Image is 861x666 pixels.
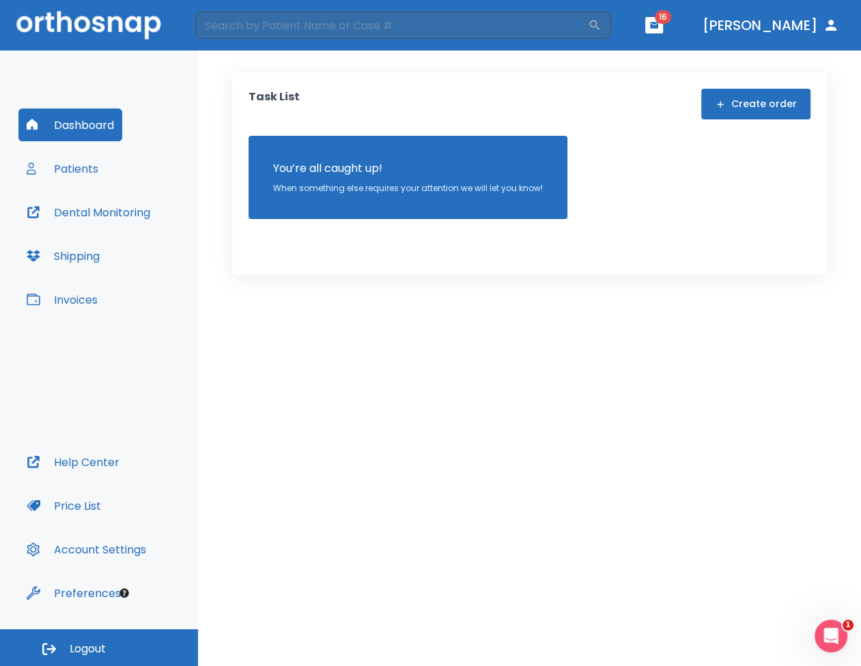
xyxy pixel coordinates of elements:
[18,533,154,566] button: Account Settings
[16,11,161,39] img: Orthosnap
[18,577,129,609] button: Preferences
[18,152,107,185] button: Patients
[118,587,130,599] div: Tooltip anchor
[249,89,300,119] p: Task List
[70,641,106,656] span: Logout
[697,13,845,38] button: [PERSON_NAME]
[701,89,810,119] button: Create order
[843,620,853,631] span: 1
[815,620,847,652] iframe: Intercom live chat
[655,10,671,24] span: 16
[273,182,543,194] p: When something else requires your attention we will let you know!
[195,12,588,39] input: Search by Patient Name or Case #
[18,108,122,141] button: Dashboard
[18,240,108,272] button: Shipping
[18,446,128,478] button: Help Center
[18,196,158,229] button: Dental Monitoring
[18,283,106,316] button: Invoices
[273,160,543,177] p: You’re all caught up!
[18,489,109,522] button: Price List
